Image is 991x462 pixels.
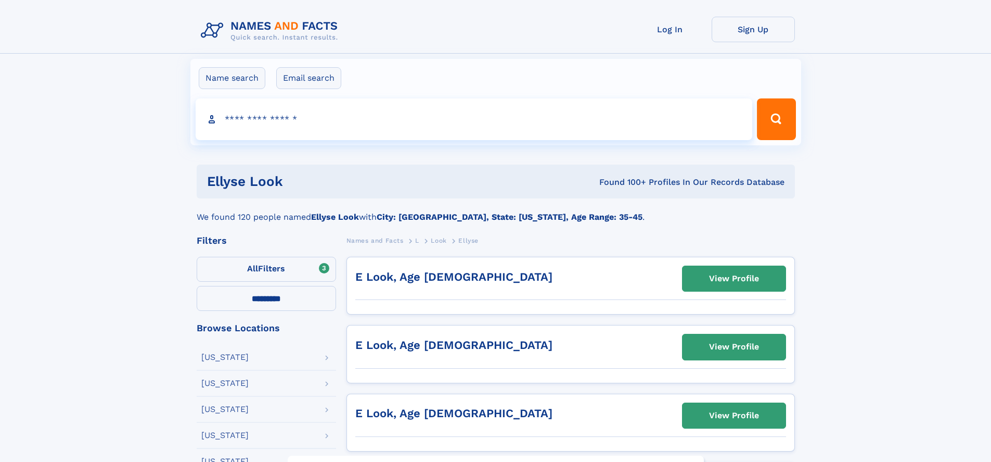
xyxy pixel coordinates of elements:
div: [US_STATE] [201,431,249,440]
a: Names and Facts [346,234,404,247]
span: L [415,237,419,244]
a: L [415,234,419,247]
div: View Profile [709,404,759,428]
div: [US_STATE] [201,379,249,388]
h1: Ellyse Look [207,175,441,188]
a: Look [431,234,446,247]
a: Sign Up [712,17,795,42]
a: View Profile [683,334,786,359]
label: Name search [199,67,265,89]
b: Ellyse Look [311,212,359,222]
span: All [247,264,258,273]
div: [US_STATE] [201,405,249,414]
button: Search Button [757,98,795,140]
div: Filters [197,236,336,245]
input: search input [196,98,753,140]
div: Found 100+ Profiles In Our Records Database [441,177,784,188]
div: Browse Locations [197,323,336,333]
span: Look [431,237,446,244]
a: E Look, Age [DEMOGRAPHIC_DATA] [355,407,552,420]
label: Email search [276,67,341,89]
a: E Look, Age [DEMOGRAPHIC_DATA] [355,339,552,352]
a: Log In [628,17,712,42]
a: E Look, Age [DEMOGRAPHIC_DATA] [355,270,552,283]
div: View Profile [709,335,759,359]
b: City: [GEOGRAPHIC_DATA], State: [US_STATE], Age Range: 35-45 [377,212,642,222]
span: Ellyse [458,237,479,244]
div: We found 120 people named with . [197,198,795,223]
a: View Profile [683,403,786,428]
label: Filters [197,257,336,282]
div: View Profile [709,267,759,291]
img: Logo Names and Facts [197,17,346,45]
div: [US_STATE] [201,353,249,361]
a: View Profile [683,266,786,291]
